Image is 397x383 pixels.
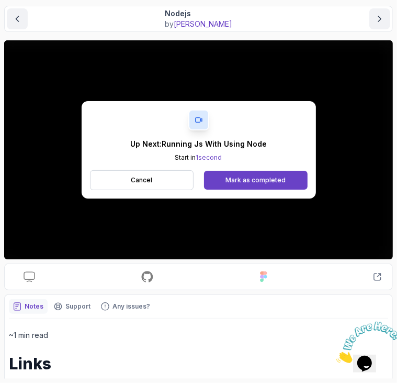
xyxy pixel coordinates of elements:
[112,302,150,311] p: Any issues?
[130,154,267,162] p: Start in
[165,19,232,29] p: by
[4,40,393,259] iframe: 4 - NodeJS
[369,8,390,29] button: next content
[130,139,267,149] p: Up Next: Running Js With Using Node
[65,302,90,311] p: Support
[131,176,152,184] p: Cancel
[196,154,222,161] span: 1 second
[9,329,388,342] p: ~1 min read
[25,302,43,311] p: Notes
[7,8,28,29] button: previous content
[225,176,286,184] div: Mark as completed
[4,4,69,46] img: Chat attention grabber
[50,299,95,314] button: Support button
[9,299,48,314] button: notes button
[90,170,194,190] button: Cancel
[174,19,232,28] span: [PERSON_NAME]
[332,318,397,367] iframe: chat widget
[204,171,307,190] button: Mark as completed
[9,354,388,373] h1: Links
[165,8,232,19] p: Nodejs
[97,299,154,314] button: Feedback button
